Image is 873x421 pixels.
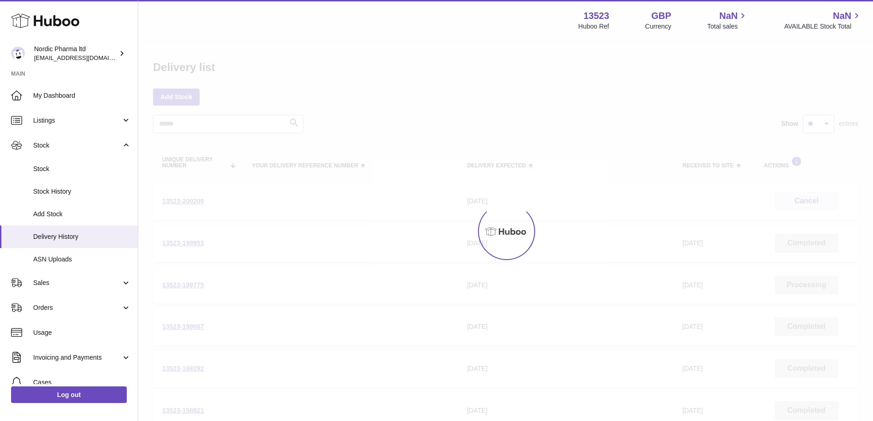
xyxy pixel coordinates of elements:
[784,22,862,31] span: AVAILABLE Stock Total
[651,10,671,22] strong: GBP
[784,10,862,31] a: NaN AVAILABLE Stock Total
[33,353,121,362] span: Invoicing and Payments
[11,386,127,403] a: Log out
[34,54,136,61] span: [EMAIL_ADDRESS][DOMAIN_NAME]
[578,22,609,31] div: Huboo Ref
[33,165,131,173] span: Stock
[833,10,851,22] span: NaN
[719,10,737,22] span: NaN
[33,141,121,150] span: Stock
[33,232,131,241] span: Delivery History
[33,210,131,219] span: Add Stock
[33,279,121,287] span: Sales
[584,10,609,22] strong: 13523
[33,187,131,196] span: Stock History
[33,116,121,125] span: Listings
[33,303,121,312] span: Orders
[11,47,25,60] img: chika.alabi@nordicpharma.com
[33,378,131,387] span: Cases
[34,45,117,62] div: Nordic Pharma ltd
[707,22,748,31] span: Total sales
[33,91,131,100] span: My Dashboard
[33,328,131,337] span: Usage
[645,22,672,31] div: Currency
[33,255,131,264] span: ASN Uploads
[707,10,748,31] a: NaN Total sales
